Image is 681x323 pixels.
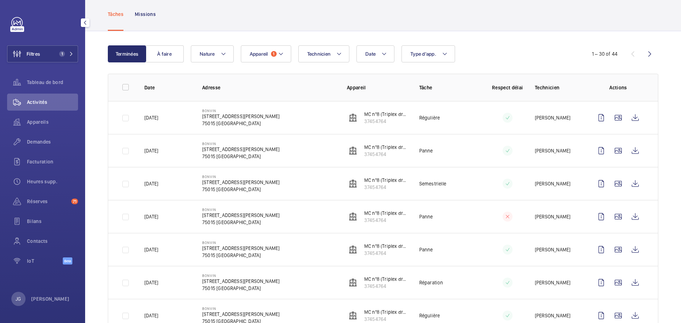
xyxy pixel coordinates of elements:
p: 75015 [GEOGRAPHIC_DATA] [202,186,279,193]
p: 75015 [GEOGRAPHIC_DATA] [202,252,279,259]
img: elevator.svg [349,245,357,254]
button: Technicien [298,45,350,62]
p: 37454764 [364,118,408,125]
p: Panne [419,213,433,220]
span: Facturation [27,158,78,165]
p: [PERSON_NAME] [535,246,570,253]
p: 37454764 [364,151,408,158]
p: 75015 [GEOGRAPHIC_DATA] [202,153,279,160]
p: 75015 [GEOGRAPHIC_DATA] [202,120,279,127]
p: Respect délai [492,84,524,91]
p: 37454764 [364,283,408,290]
img: elevator.svg [349,311,357,320]
p: [STREET_ADDRESS][PERSON_NAME] [202,113,279,120]
p: JG [16,295,21,302]
button: À faire [145,45,184,62]
p: Semestrielle [419,180,446,187]
p: [STREET_ADDRESS][PERSON_NAME] [202,146,279,153]
span: 71 [71,199,78,204]
p: Réparation [419,279,443,286]
p: MC nº8 (Triplex droit) [364,210,408,217]
span: Date [365,51,376,57]
p: Bonvin [202,108,279,113]
button: Nature [191,45,234,62]
p: Bonvin [202,306,279,311]
img: elevator.svg [349,146,357,155]
p: [PERSON_NAME] [535,147,570,154]
span: 1 [271,51,277,57]
p: MC nº8 (Triplex droit) [364,243,408,250]
span: Demandes [27,138,78,145]
p: 75015 [GEOGRAPHIC_DATA] [202,285,279,292]
span: Appareils [27,118,78,126]
p: [STREET_ADDRESS][PERSON_NAME] [202,311,279,318]
p: [PERSON_NAME] [535,279,570,286]
p: Régulière [419,312,440,319]
p: [STREET_ADDRESS][PERSON_NAME] [202,179,279,186]
p: [DATE] [144,147,158,154]
p: Appareil [347,84,408,91]
button: Type d'app. [402,45,455,62]
span: Filtres [27,50,40,57]
p: [PERSON_NAME] [535,312,570,319]
p: [DATE] [144,279,158,286]
span: Réserves [27,198,68,205]
p: Adresse [202,84,336,91]
p: 75015 [GEOGRAPHIC_DATA] [202,219,279,226]
button: Filtres1 [7,45,78,62]
p: [PERSON_NAME] [31,295,70,302]
p: Bonvin [202,240,279,245]
p: [STREET_ADDRESS][PERSON_NAME] [202,278,279,285]
span: Heures supp. [27,178,78,185]
span: Appareil [250,51,268,57]
p: [PERSON_NAME] [535,213,570,220]
span: Technicien [307,51,331,57]
p: Tâche [419,84,480,91]
p: [STREET_ADDRESS][PERSON_NAME] [202,245,279,252]
p: Panne [419,246,433,253]
span: Nature [200,51,215,57]
p: Actions [593,84,644,91]
p: Bonvin [202,273,279,278]
p: Bonvin [202,207,279,212]
p: [DATE] [144,180,158,187]
p: Panne [419,147,433,154]
span: Tableau de bord [27,79,78,86]
p: Date [144,84,191,91]
p: Technicien [535,84,581,91]
p: 37454764 [364,316,408,323]
p: Régulière [419,114,440,121]
button: Date [356,45,394,62]
p: [DATE] [144,246,158,253]
p: [STREET_ADDRESS][PERSON_NAME] [202,212,279,219]
p: [DATE] [144,114,158,121]
p: Missions [135,11,156,18]
span: Bilans [27,218,78,225]
p: 37454764 [364,250,408,257]
p: Bonvin [202,174,279,179]
span: 1 [59,51,65,57]
p: MC nº8 (Triplex droit) [364,275,408,283]
p: Bonvin [202,141,279,146]
p: [PERSON_NAME] [535,114,570,121]
p: 37454764 [364,184,408,191]
img: elevator.svg [349,278,357,287]
button: Appareil1 [241,45,291,62]
span: Beta [63,257,72,264]
p: [DATE] [144,312,158,319]
p: [PERSON_NAME] [535,180,570,187]
img: elevator.svg [349,113,357,122]
button: Terminées [108,45,146,62]
p: MC nº8 (Triplex droit) [364,144,408,151]
div: 1 – 30 of 44 [592,50,618,57]
span: Activités [27,99,78,106]
p: MC nº8 (Triplex droit) [364,111,408,118]
span: Contacts [27,238,78,245]
p: [DATE] [144,213,158,220]
span: Type d'app. [410,51,436,57]
p: 37454764 [364,217,408,224]
p: MC nº8 (Triplex droit) [364,308,408,316]
span: IoT [27,257,63,264]
p: Tâches [108,11,123,18]
p: MC nº8 (Triplex droit) [364,177,408,184]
